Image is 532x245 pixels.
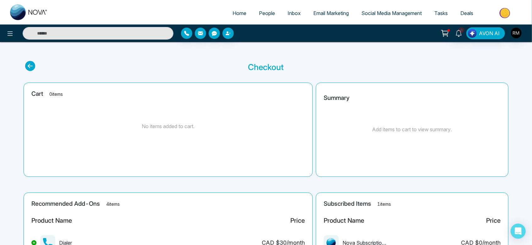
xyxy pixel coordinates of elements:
[372,126,452,133] p: Add items to cart to view summary.
[281,7,307,19] a: Inbox
[253,7,281,19] a: People
[479,30,500,37] span: AVON AI
[483,6,528,20] img: Market-place.gif
[259,10,275,16] span: People
[459,27,464,33] span: 6
[290,216,305,225] div: Price
[307,7,355,19] a: Email Marketing
[324,200,501,208] h2: Subscribed Items
[324,94,349,103] p: Summary
[31,200,305,208] h2: Recommended Add-Ons
[324,216,364,225] div: Product Name
[49,91,63,97] span: 0 items
[451,27,466,38] a: 6
[10,4,48,20] img: Nova CRM Logo
[486,216,501,225] div: Price
[377,201,391,207] span: 1 items
[434,10,448,16] span: Tasks
[31,90,305,98] h2: Cart
[226,7,253,19] a: Home
[460,10,473,16] span: Deals
[511,224,526,239] div: Open Intercom Messenger
[355,7,428,19] a: Social Media Management
[468,29,477,38] img: Lead Flow
[106,201,120,207] span: 4 items
[31,216,72,225] div: Product Name
[428,7,454,19] a: Tasks
[466,27,505,39] button: AVON AI
[142,122,195,130] p: No items added to cart.
[511,28,522,38] img: User Avatar
[361,10,422,16] span: Social Media Management
[233,10,246,16] span: Home
[454,7,480,19] a: Deals
[288,10,301,16] span: Inbox
[248,61,284,73] p: Checkout
[313,10,349,16] span: Email Marketing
